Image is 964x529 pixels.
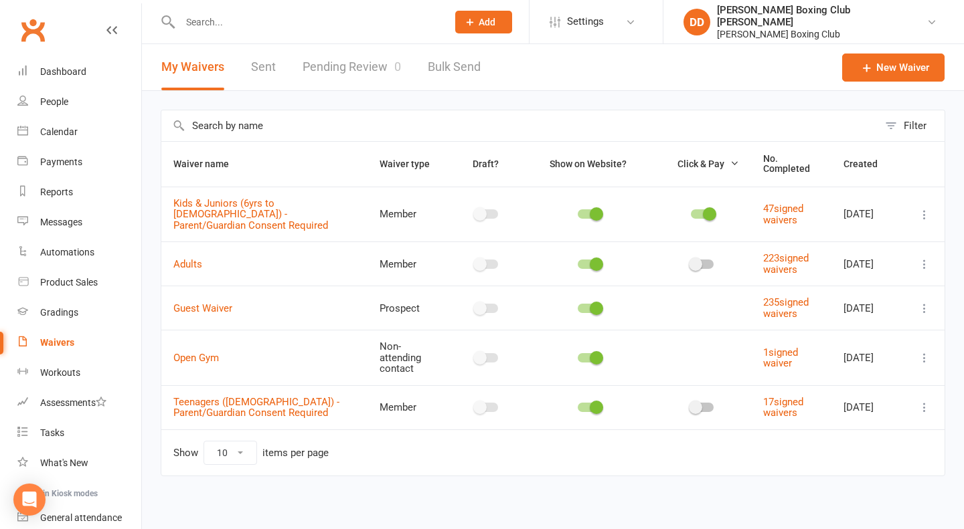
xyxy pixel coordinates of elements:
[567,7,604,37] span: Settings
[40,457,88,468] div: What's New
[17,177,141,207] a: Reports
[40,217,82,227] div: Messages
[368,385,449,429] td: Member
[40,307,78,318] div: Gradings
[842,54,945,82] a: New Waiver
[394,60,401,74] span: 0
[763,203,803,226] a: 47signed waivers
[17,87,141,117] a: People
[368,187,449,242] td: Member
[878,110,945,141] button: Filter
[831,187,904,242] td: [DATE]
[17,57,141,87] a: Dashboard
[428,44,481,90] a: Bulk Send
[173,441,329,465] div: Show
[843,156,892,172] button: Created
[368,330,449,385] td: Non-attending contact
[368,286,449,330] td: Prospect
[17,358,141,388] a: Workouts
[40,367,80,378] div: Workouts
[17,117,141,147] a: Calendar
[17,237,141,268] a: Automations
[479,17,495,27] span: Add
[17,207,141,237] a: Messages
[763,346,798,370] a: 1signed waiver
[251,44,276,90] a: Sent
[455,11,512,33] button: Add
[17,268,141,298] a: Product Sales
[173,197,328,231] a: Kids & Juniors (6yrs to [DEMOGRAPHIC_DATA]) - Parent/Guardian Consent Required
[717,28,927,40] div: [PERSON_NAME] Boxing Club
[13,484,46,516] div: Open Intercom Messenger
[17,147,141,177] a: Payments
[763,252,809,276] a: 223signed waivers
[17,298,141,328] a: Gradings
[40,187,73,197] div: Reports
[40,397,106,408] div: Assessments
[303,44,401,90] a: Pending Review0
[843,158,892,169] span: Created
[176,13,438,31] input: Search...
[40,277,98,288] div: Product Sales
[40,427,64,438] div: Tasks
[173,352,219,364] a: Open Gym
[904,118,927,134] div: Filter
[173,158,244,169] span: Waiver name
[17,448,141,478] a: What's New
[831,241,904,286] td: [DATE]
[17,328,141,358] a: Waivers
[368,241,449,286] td: Member
[40,66,86,77] div: Dashboard
[763,296,809,320] a: 235signed waivers
[684,9,710,35] div: DD
[161,44,224,90] button: My Waivers
[368,142,449,187] th: Waiver type
[173,258,202,270] a: Adults
[461,156,513,172] button: Draft?
[40,126,78,137] div: Calendar
[751,142,831,187] th: No. Completed
[40,337,74,348] div: Waivers
[538,156,641,172] button: Show on Website?
[677,158,724,169] span: Click & Pay
[173,302,232,314] a: Guest Waiver
[16,13,50,47] a: Clubworx
[831,385,904,429] td: [DATE]
[40,96,68,107] div: People
[831,286,904,330] td: [DATE]
[473,158,499,169] span: Draft?
[262,447,329,459] div: items per page
[161,110,878,141] input: Search by name
[40,512,122,523] div: General attendance
[763,396,803,419] a: 17signed waivers
[550,158,627,169] span: Show on Website?
[40,247,94,257] div: Automations
[173,396,339,419] a: Teenagers ([DEMOGRAPHIC_DATA]) - Parent/Guardian Consent Required
[17,418,141,448] a: Tasks
[831,330,904,385] td: [DATE]
[17,388,141,418] a: Assessments
[717,4,927,28] div: [PERSON_NAME] Boxing Club [PERSON_NAME]
[40,156,82,167] div: Payments
[173,156,244,172] button: Waiver name
[665,156,739,172] button: Click & Pay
